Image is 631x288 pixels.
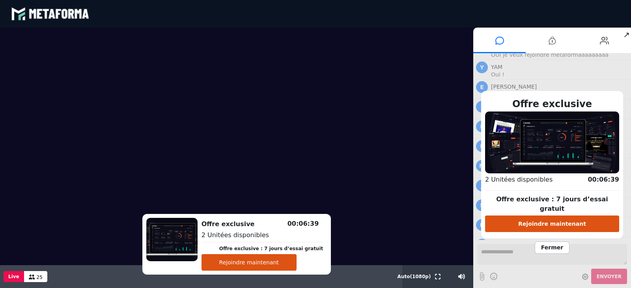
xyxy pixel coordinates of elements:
[485,111,619,174] img: 1739179564043-A1P6JPNQHWVVYF2vtlsBksFrceJM3QJX.png
[485,97,619,111] h2: Offre exclusive
[485,195,619,214] p: Offre exclusive : 7 jours d’essai gratuit
[622,28,631,42] span: ↗
[535,242,569,254] span: Fermer
[202,219,323,229] h2: Offre exclusive
[202,254,297,271] button: Rejoindre maintenant
[398,274,431,279] span: Auto ( 1080 p)
[396,265,433,288] button: Auto(1080p)
[202,231,269,239] span: 2 Unitées disponibles
[37,275,43,280] span: 25
[4,271,24,282] button: Live
[287,220,319,227] span: 00:06:39
[485,176,553,183] span: 2 Unitées disponibles
[146,218,198,261] img: 1739179564043-A1P6JPNQHWVVYF2vtlsBksFrceJM3QJX.png
[588,176,619,183] span: 00:06:39
[219,245,323,252] p: Offre exclusive : 7 jours d’essai gratuit
[485,216,619,232] button: Rejoindre maintenant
